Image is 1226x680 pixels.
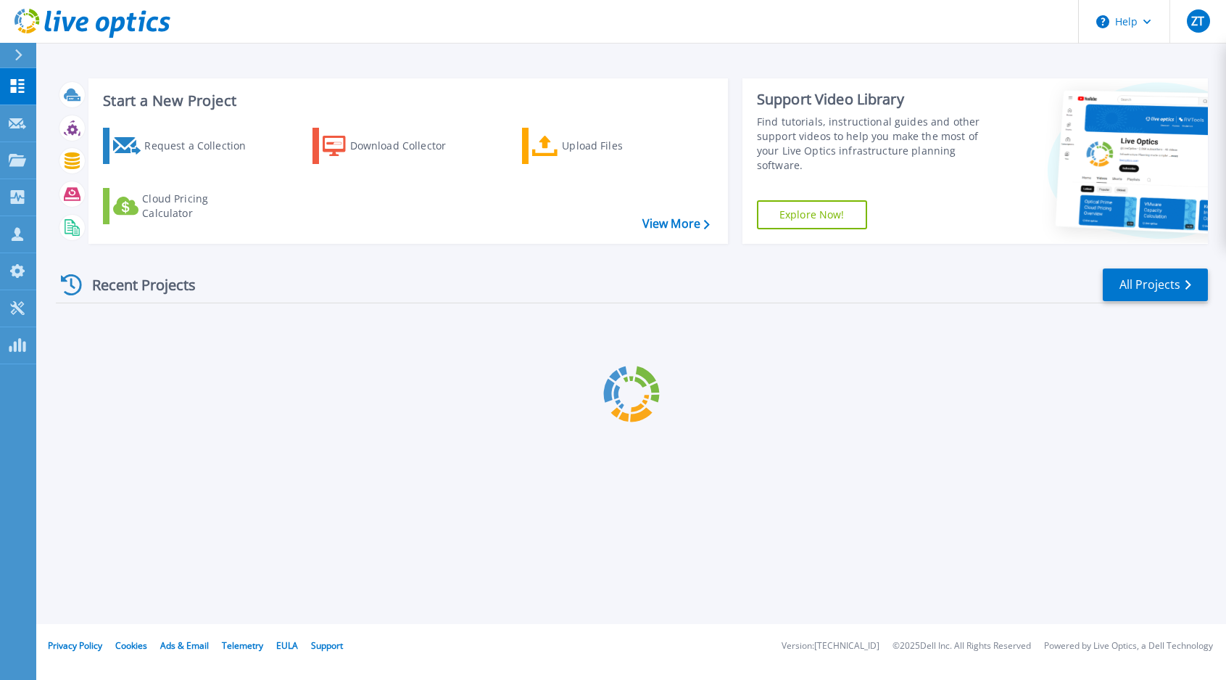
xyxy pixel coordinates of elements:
a: Privacy Policy [48,639,102,652]
a: View More [642,217,710,231]
a: Support [311,639,343,652]
a: Ads & Email [160,639,209,652]
a: Download Collector [312,128,474,164]
a: Telemetry [222,639,263,652]
a: Upload Files [522,128,684,164]
div: Support Video Library [757,90,993,109]
span: ZT [1191,15,1204,27]
li: © 2025 Dell Inc. All Rights Reserved [892,642,1031,651]
a: Cloud Pricing Calculator [103,188,265,224]
div: Download Collector [350,131,466,160]
div: Cloud Pricing Calculator [142,192,258,221]
div: Upload Files [562,131,678,160]
h3: Start a New Project [103,93,709,109]
div: Request a Collection [144,131,260,160]
a: Explore Now! [757,200,867,229]
a: All Projects [1103,269,1208,301]
a: Request a Collection [103,128,265,164]
li: Version: [TECHNICAL_ID] [782,642,879,651]
div: Find tutorials, instructional guides and other support videos to help you make the most of your L... [757,115,993,173]
a: EULA [276,639,298,652]
a: Cookies [115,639,147,652]
div: Recent Projects [56,267,215,303]
li: Powered by Live Optics, a Dell Technology [1044,642,1213,651]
